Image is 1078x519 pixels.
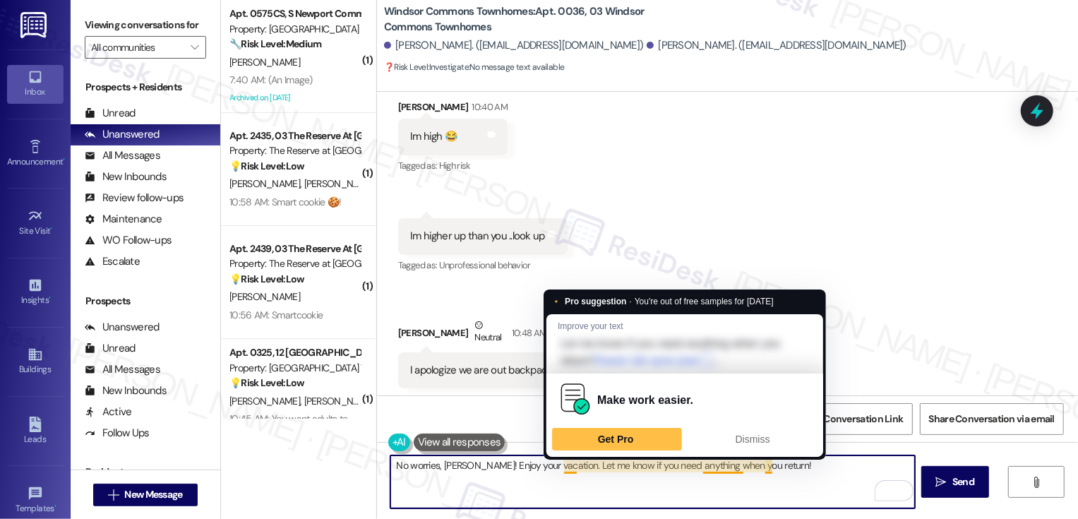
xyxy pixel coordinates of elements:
[91,36,184,59] input: All communities
[93,484,198,506] button: New Message
[229,73,313,86] div: 7:40 AM: (An Image)
[229,241,360,256] div: Apt. 2439, 03 The Reserve At [GEOGRAPHIC_DATA]
[7,342,64,381] a: Buildings
[229,56,300,68] span: [PERSON_NAME]
[384,61,469,73] strong: ❓ Risk Level: Investigate
[229,37,321,50] strong: 🔧 Risk Level: Medium
[229,412,409,425] div: 10:45 AM: You want adults to do that too???
[229,22,360,37] div: Property: [GEOGRAPHIC_DATA]
[229,376,304,389] strong: 💡 Risk Level: Low
[85,148,160,163] div: All Messages
[929,412,1055,426] span: Share Conversation via email
[229,196,342,208] div: 10:58 AM: Smart cookie 🍪!
[398,318,806,352] div: [PERSON_NAME]
[796,403,912,435] button: Get Conversation Link
[384,4,666,35] b: Windsor Commons Townhomes: Apt. 0036, 03 Windsor Commons Townhomes
[191,42,198,53] i: 
[63,155,65,165] span: •
[85,426,150,441] div: Follow Ups
[229,177,304,190] span: [PERSON_NAME]
[304,177,374,190] span: [PERSON_NAME]
[85,362,160,377] div: All Messages
[384,38,644,53] div: [PERSON_NAME]. ([EMAIL_ADDRESS][DOMAIN_NAME])
[85,320,160,335] div: Unanswered
[228,89,361,107] div: Archived on [DATE]
[410,129,457,144] div: Im high 😂
[49,293,51,303] span: •
[468,100,508,114] div: 10:40 AM
[229,129,360,143] div: Apt. 2435, 03 The Reserve At [GEOGRAPHIC_DATA]
[805,412,903,426] span: Get Conversation Link
[398,100,508,119] div: [PERSON_NAME]
[398,155,508,176] div: Tagged as:
[51,224,53,234] span: •
[7,65,64,103] a: Inbox
[439,259,531,271] span: Unprofessional behavior
[508,326,547,340] div: 10:48 AM
[229,143,360,158] div: Property: The Reserve at [GEOGRAPHIC_DATA]
[229,160,304,172] strong: 💡 Risk Level: Low
[229,273,304,285] strong: 💡 Risk Level: Low
[85,191,184,205] div: Review follow-ups
[71,465,220,479] div: Residents
[229,6,360,21] div: Apt. 0575CS, S Newport Commons II
[936,477,947,488] i: 
[921,466,990,498] button: Send
[85,254,140,269] div: Escalate
[85,14,206,36] label: Viewing conversations for
[85,212,162,227] div: Maintenance
[71,294,220,309] div: Prospects
[7,412,64,451] a: Leads
[85,405,132,419] div: Active
[229,345,360,360] div: Apt. 0325, 12 [GEOGRAPHIC_DATA] Townhomes
[20,12,49,38] img: ResiDesk Logo
[472,318,504,347] div: Neutral
[304,395,374,407] span: [PERSON_NAME]
[7,204,64,242] a: Site Visit •
[398,255,568,275] div: Tagged as:
[229,395,304,407] span: [PERSON_NAME]
[1031,477,1042,488] i: 
[410,229,545,244] div: Im higher up than you ..look up
[7,273,64,311] a: Insights •
[229,309,323,321] div: 10:56 AM: Smartcookie
[71,80,220,95] div: Prospects + Residents
[85,169,167,184] div: New Inbounds
[85,383,167,398] div: New Inbounds
[124,487,182,502] span: New Message
[85,233,172,248] div: WO Follow-ups
[647,38,906,53] div: [PERSON_NAME]. ([EMAIL_ADDRESS][DOMAIN_NAME])
[108,489,119,501] i: 
[920,403,1064,435] button: Share Conversation via email
[410,363,784,378] div: I apologize we are out backpacking on vacation..that was ment for [PERSON_NAME].
[85,106,136,121] div: Unread
[54,501,56,511] span: •
[439,160,471,172] span: High risk
[229,361,360,376] div: Property: [GEOGRAPHIC_DATA] Townhomes
[390,455,915,508] textarea: To enrich screen reader interactions, please activate Accessibility in Grammarly extension settings
[229,256,360,271] div: Property: The Reserve at [GEOGRAPHIC_DATA]
[85,127,160,142] div: Unanswered
[384,60,565,75] span: : No message text available
[952,475,974,489] span: Send
[85,341,136,356] div: Unread
[229,290,300,303] span: [PERSON_NAME]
